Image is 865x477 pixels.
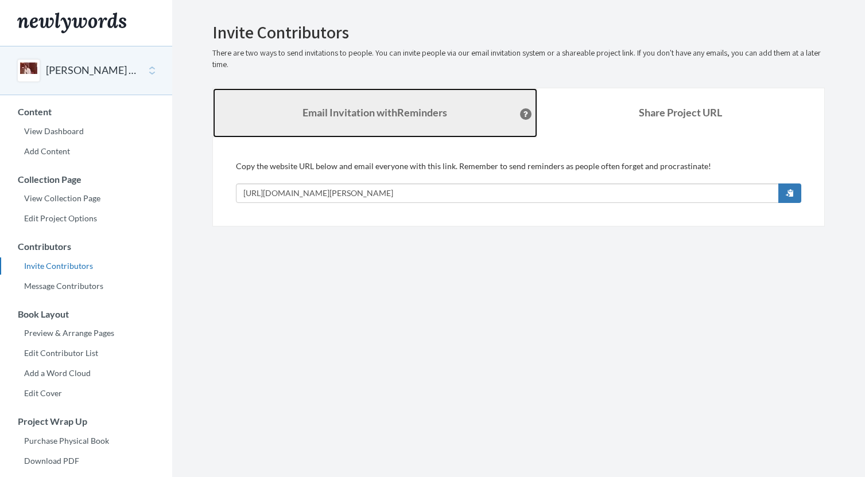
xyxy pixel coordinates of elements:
[24,8,65,18] span: Support
[1,309,172,319] h3: Book Layout
[46,63,139,78] button: [PERSON_NAME] 80th Birthday
[212,48,825,71] p: There are two ways to send invitations to people. You can invite people via our email invitation ...
[236,161,801,203] div: Copy the website URL below and email everyone with this link. Remember to send reminders as peopl...
[1,416,172,427] h3: Project Wrap Up
[639,106,722,119] b: Share Project URL
[212,23,825,42] h2: Invite Contributors
[1,174,172,185] h3: Collection Page
[1,241,172,252] h3: Contributors
[1,107,172,117] h3: Content
[17,13,126,33] img: Newlywords logo
[302,106,447,119] strong: Email Invitation with Reminders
